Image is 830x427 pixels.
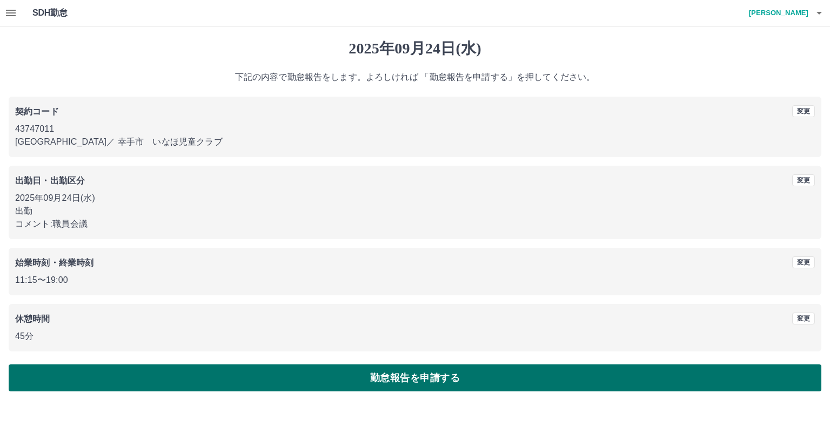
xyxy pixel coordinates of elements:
b: 始業時刻・終業時刻 [15,258,93,267]
h1: 2025年09月24日(水) [9,39,821,58]
b: 契約コード [15,107,59,116]
p: 43747011 [15,123,815,135]
b: 出勤日・出勤区分 [15,176,85,185]
button: 勤怠報告を申請する [9,364,821,391]
button: 変更 [792,256,815,268]
p: 45分 [15,330,815,343]
p: 2025年09月24日(水) [15,192,815,205]
p: [GEOGRAPHIC_DATA] ／ 幸手市 いなほ児童クラブ [15,135,815,148]
p: コメント: 職員会議 [15,218,815,231]
p: 出勤 [15,205,815,218]
p: 11:15 〜 19:00 [15,274,815,287]
button: 変更 [792,313,815,324]
p: 下記の内容で勤怠報告をします。よろしければ 「勤怠報告を申請する」を押してください。 [9,71,821,84]
button: 変更 [792,174,815,186]
button: 変更 [792,105,815,117]
b: 休憩時間 [15,314,50,323]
